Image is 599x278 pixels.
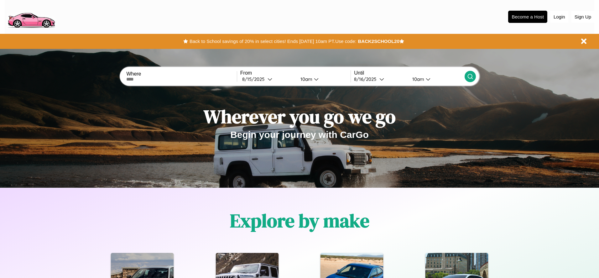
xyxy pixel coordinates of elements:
button: Back to School savings of 20% in select cities! Ends [DATE] 10am PT.Use code: [188,37,358,46]
button: Become a Host [508,11,547,23]
label: From [240,70,351,76]
div: 10am [297,76,314,82]
button: Login [550,11,568,23]
button: Sign Up [571,11,594,23]
div: 8 / 16 / 2025 [354,76,379,82]
button: 8/15/2025 [240,76,295,82]
div: 8 / 15 / 2025 [242,76,268,82]
b: BACK2SCHOOL20 [358,39,399,44]
h1: Explore by make [230,208,369,233]
button: 10am [295,76,351,82]
label: Where [126,71,237,77]
button: 10am [407,76,464,82]
img: logo [5,3,58,29]
label: Until [354,70,464,76]
div: 10am [409,76,426,82]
